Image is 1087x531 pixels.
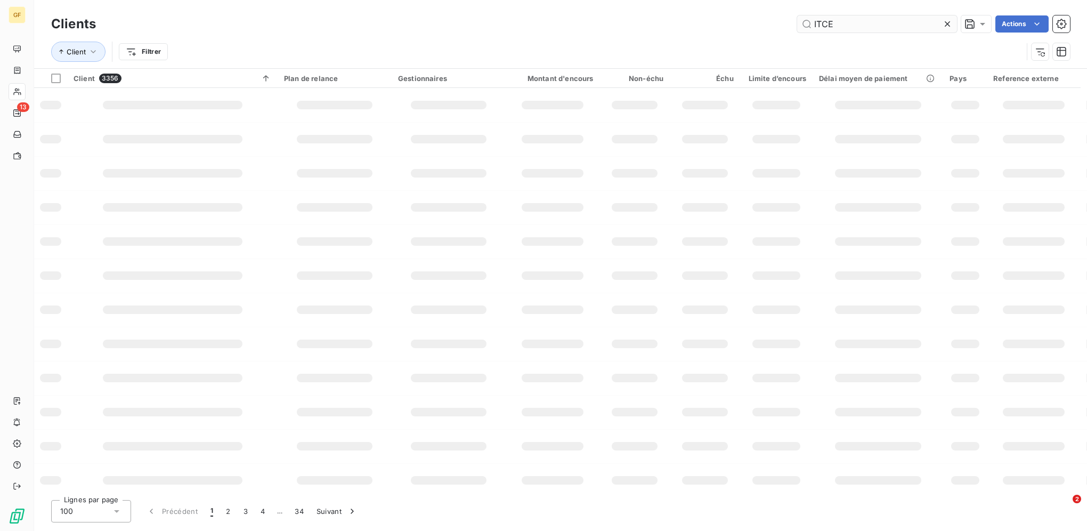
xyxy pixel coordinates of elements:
button: 34 [288,500,310,522]
span: 3356 [99,74,121,83]
button: 3 [237,500,254,522]
div: GF [9,6,26,23]
button: Client [51,42,106,62]
div: Gestionnaires [398,74,499,83]
span: Client [67,47,86,56]
span: 100 [60,506,73,517]
div: Plan de relance [284,74,385,83]
span: 13 [17,102,29,112]
span: Client [74,74,95,83]
iframe: Intercom live chat [1051,495,1076,520]
button: 4 [254,500,271,522]
input: Rechercher [797,15,957,33]
span: 1 [210,506,213,517]
span: … [271,503,288,520]
div: Limite d’encours [747,74,806,83]
div: Pays [950,74,980,83]
div: Reference externe [993,74,1074,83]
img: Logo LeanPay [9,508,26,525]
button: Filtrer [119,43,168,60]
button: Actions [995,15,1049,33]
span: 2 [1073,495,1081,503]
div: Montant d'encours [512,74,593,83]
h3: Clients [51,14,96,34]
button: 1 [204,500,220,522]
button: 2 [220,500,237,522]
div: Délai moyen de paiement [819,74,937,83]
button: Précédent [140,500,204,522]
div: Non-échu [606,74,663,83]
button: Suivant [310,500,364,522]
div: Échu [676,74,734,83]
